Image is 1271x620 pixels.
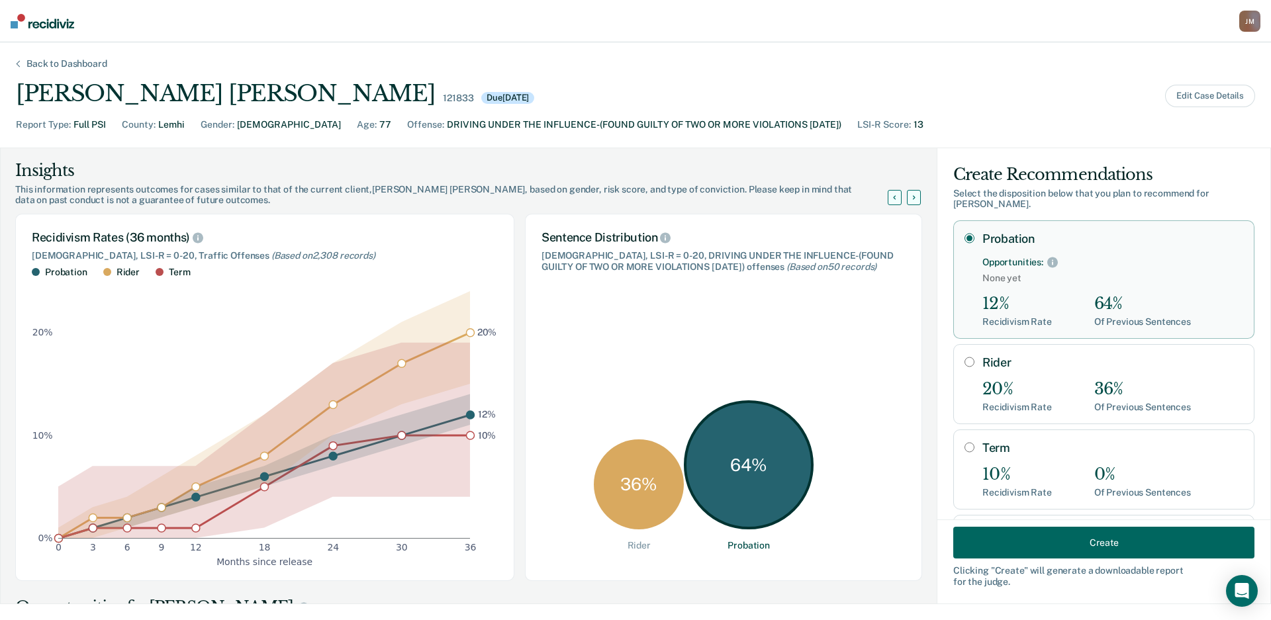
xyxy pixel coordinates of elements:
div: Due [DATE] [481,92,534,104]
div: Create Recommendations [953,164,1254,185]
text: 36 [465,542,477,553]
div: Full PSI [73,118,106,132]
div: Recidivism Rate [982,402,1052,413]
div: [DEMOGRAPHIC_DATA] [237,118,341,132]
div: Recidivism Rates (36 months) [32,230,498,245]
div: Gender : [201,118,234,132]
div: Term [169,267,190,278]
g: dot [55,328,475,542]
div: DRIVING UNDER THE INFLUENCE-(FOUND GUILTY OF TWO OR MORE VIOLATIONS [DATE]) [447,118,841,132]
div: Open Intercom Messenger [1226,575,1258,607]
button: Create [953,527,1254,558]
label: Probation [982,232,1243,246]
text: 18 [259,542,271,553]
div: Opportunities for [PERSON_NAME] [15,597,922,618]
div: Rider [628,540,651,551]
div: Clicking " Create " will generate a downloadable report for the judge. [953,565,1254,588]
text: 24 [327,542,339,553]
div: Of Previous Sentences [1094,316,1191,328]
text: 0% [38,533,53,543]
label: Term [982,441,1243,455]
div: Rider [117,267,140,278]
div: Probation [45,267,87,278]
div: J M [1239,11,1260,32]
button: JM [1239,11,1260,32]
div: County : [122,118,156,132]
div: This information represents outcomes for cases similar to that of the current client, [PERSON_NAM... [15,184,904,206]
text: 12 [190,542,202,553]
div: Recidivism Rate [982,316,1052,328]
div: 77 [379,118,391,132]
label: Rider [982,355,1243,370]
div: 64% [1094,294,1191,314]
span: None yet [982,273,1243,284]
text: 3 [90,542,96,553]
div: [DEMOGRAPHIC_DATA], LSI-R = 0-20, DRIVING UNDER THE INFLUENCE-(FOUND GUILTY OF TWO OR MORE VIOLAT... [541,250,906,273]
div: Of Previous Sentences [1094,487,1191,498]
span: (Based on 2,308 records ) [271,250,375,261]
div: Age : [357,118,377,132]
div: 36% [1094,380,1191,399]
text: 20% [477,327,497,337]
text: 0 [56,542,62,553]
div: Back to Dashboard [11,58,123,69]
div: [PERSON_NAME] [PERSON_NAME] [16,80,435,107]
text: Months since release [216,556,312,566]
text: 12% [478,409,496,420]
span: (Based on 50 records ) [786,261,876,272]
text: 6 [124,542,130,553]
div: 121833 [443,93,473,104]
div: 0% [1094,465,1191,484]
text: 10% [478,429,496,440]
div: 64 % [684,400,814,530]
text: 9 [159,542,165,553]
text: 20% [32,327,53,337]
div: 36 % [594,439,684,529]
div: 12% [982,294,1052,314]
g: area [58,291,470,538]
g: x-axis label [216,556,312,566]
g: y-axis tick label [32,327,53,543]
div: Offense : [407,118,444,132]
div: Lemhi [158,118,185,132]
div: Report Type : [16,118,71,132]
div: Opportunities: [982,257,1043,268]
div: Select the disposition below that you plan to recommend for [PERSON_NAME] . [953,188,1254,210]
div: 13 [914,118,923,132]
div: 20% [982,380,1052,399]
div: Probation [728,540,770,551]
text: 30 [396,542,408,553]
div: Sentence Distribution [541,230,906,245]
div: [DEMOGRAPHIC_DATA], LSI-R = 0-20, Traffic Offenses [32,250,498,261]
div: LSI-R Score : [857,118,911,132]
img: Recidiviz [11,14,74,28]
div: Recidivism Rate [982,487,1052,498]
div: Insights [15,160,904,181]
text: 10% [32,429,53,440]
button: Edit Case Details [1165,85,1255,107]
div: Of Previous Sentences [1094,402,1191,413]
g: x-axis tick label [56,542,476,553]
g: text [477,327,497,440]
div: 10% [982,465,1052,484]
